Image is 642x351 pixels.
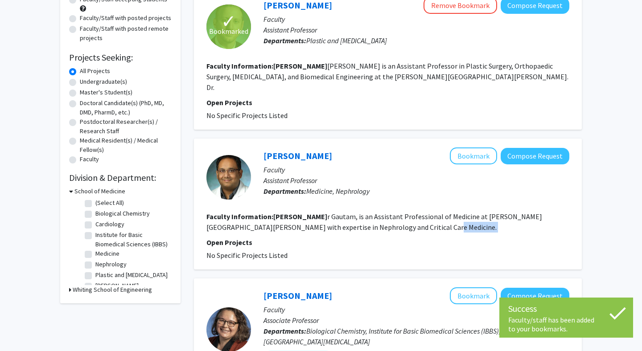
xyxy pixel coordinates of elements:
fg-read-more: [PERSON_NAME] is an Assistant Professor in Plastic Surgery, Orthopaedic Surgery, [MEDICAL_DATA], ... [206,61,568,92]
label: Undergraduate(s) [80,77,127,86]
h3: Whiting School of Engineering [73,285,152,294]
h2: Projects Seeking: [69,52,172,63]
iframe: Chat [7,311,38,344]
label: Plastic and [MEDICAL_DATA] [95,270,168,280]
p: Faculty [263,14,569,24]
label: Biological Chemistry [95,209,150,218]
b: Faculty Information: [206,212,273,221]
span: Plastic and [MEDICAL_DATA] [306,36,387,45]
button: Add Samir Gautam to Bookmarks [450,147,497,164]
label: All Projects [80,66,110,76]
span: Medicine, Nephrology [306,187,370,196]
label: [PERSON_NAME][GEOGRAPHIC_DATA][MEDICAL_DATA] [95,281,169,309]
p: Faculty [263,164,569,175]
span: No Specific Projects Listed [206,111,288,120]
div: Faculty/staff has been added to your bookmarks. [508,315,624,333]
label: Faculty/Staff with posted projects [80,13,171,23]
label: Institute for Basic Biomedical Sciences (IBBS) [95,230,169,249]
span: ✓ [221,17,236,26]
label: Medicine [95,249,119,258]
b: Departments: [263,187,306,196]
a: [PERSON_NAME] [263,150,332,161]
fg-read-more: r Gautam, is an Assistant Professional of Medicine at [PERSON_NAME][GEOGRAPHIC_DATA][PERSON_NAME]... [206,212,542,232]
label: Cardiology [95,220,124,229]
span: Bookmarked [209,26,248,37]
label: Postdoctoral Researcher(s) / Research Staff [80,117,172,136]
b: Faculty Information: [206,61,273,70]
p: Associate Professor [263,315,569,326]
p: Open Projects [206,237,569,248]
b: Departments: [263,36,306,45]
label: Master's Student(s) [80,88,132,97]
b: Departments: [263,327,306,335]
p: Assistant Professor [263,175,569,186]
a: [PERSON_NAME] [263,290,332,301]
h2: Division & Department: [69,172,172,183]
div: Success [508,302,624,315]
label: Medical Resident(s) / Medical Fellow(s) [80,136,172,155]
label: Faculty/Staff with posted remote projects [80,24,172,43]
span: Biological Chemistry, Institute for Basic Biomedical Sciences (IBBS), [PERSON_NAME][GEOGRAPHIC_DA... [263,327,551,346]
p: Open Projects [206,97,569,108]
label: (Select All) [95,198,124,208]
button: Compose Request to Samir Gautam [501,148,569,164]
label: Doctoral Candidate(s) (PhD, MD, DMD, PharmD, etc.) [80,98,172,117]
label: Faculty [80,155,99,164]
h3: School of Medicine [74,187,125,196]
span: No Specific Projects Listed [206,251,288,260]
p: Assistant Professor [263,24,569,35]
button: Add Natasha Zachara to Bookmarks [450,287,497,304]
button: Compose Request to Natasha Zachara [501,288,569,304]
label: Nephrology [95,260,127,269]
b: [PERSON_NAME] [273,61,327,70]
p: Faculty [263,304,569,315]
b: [PERSON_NAME] [273,212,327,221]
